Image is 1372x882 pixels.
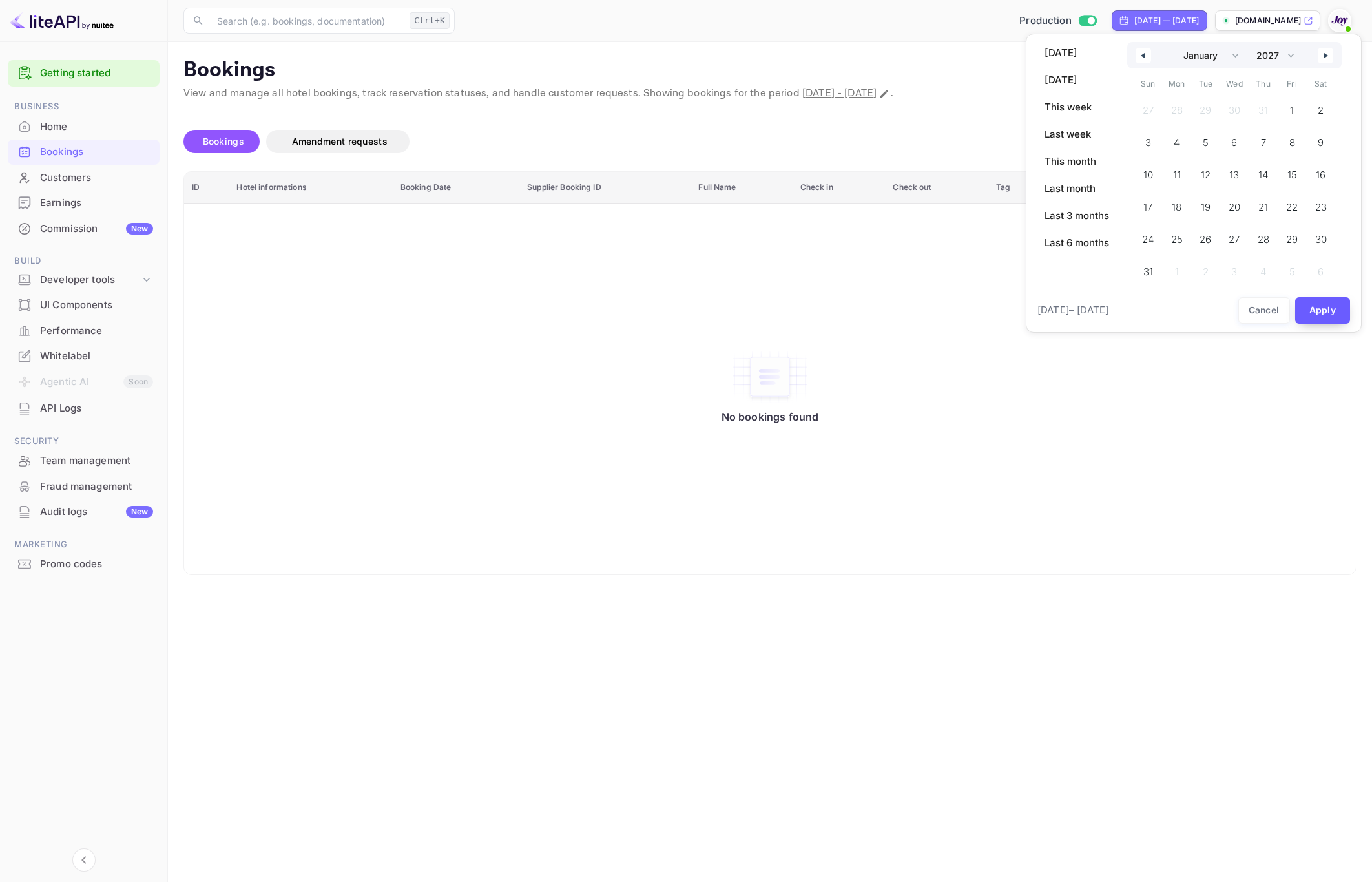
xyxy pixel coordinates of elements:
[1201,163,1211,187] span: 12
[1203,131,1209,154] span: 5
[1229,228,1240,251] span: 27
[1286,196,1298,219] span: 22
[1315,196,1327,219] span: 23
[1238,297,1290,324] button: Cancel
[1261,131,1266,154] span: 7
[1306,94,1335,120] button: 2
[1316,163,1325,187] span: 16
[1134,256,1163,282] button: 31
[1286,228,1298,251] span: 29
[1037,205,1117,227] button: Last 3 months
[1278,159,1307,185] button: 15
[1278,127,1307,152] button: 8
[1143,163,1153,187] span: 10
[1174,131,1180,154] span: 4
[1278,94,1307,120] button: 1
[1143,260,1153,284] span: 31
[1220,191,1249,217] button: 20
[1231,131,1237,154] span: 6
[1191,127,1220,152] button: 5
[1134,127,1163,152] button: 3
[1134,159,1163,185] button: 10
[1037,69,1117,91] button: [DATE]
[1145,131,1151,154] span: 3
[1163,224,1192,249] button: 25
[1220,159,1249,185] button: 13
[1220,224,1249,249] button: 27
[1143,196,1152,219] span: 17
[1229,196,1240,219] span: 20
[1191,74,1220,94] span: Tue
[1220,74,1249,94] span: Wed
[1171,228,1183,251] span: 25
[1258,163,1268,187] span: 14
[1142,228,1154,251] span: 24
[1249,127,1278,152] button: 7
[1191,224,1220,249] button: 26
[1037,96,1117,118] button: This week
[1200,228,1211,251] span: 26
[1229,163,1239,187] span: 13
[1249,191,1278,217] button: 21
[1278,74,1307,94] span: Fri
[1306,74,1335,94] span: Sat
[1315,228,1327,251] span: 30
[1163,127,1192,152] button: 4
[1037,232,1117,254] button: Last 6 months
[1037,123,1117,145] button: Last week
[1191,191,1220,217] button: 19
[1134,74,1163,94] span: Sun
[1163,159,1192,185] button: 11
[1249,159,1278,185] button: 14
[1173,163,1181,187] span: 11
[1289,131,1295,154] span: 8
[1290,99,1294,122] span: 1
[1306,224,1335,249] button: 30
[1249,224,1278,249] button: 28
[1306,127,1335,152] button: 9
[1134,224,1163,249] button: 24
[1037,178,1117,200] button: Last month
[1306,191,1335,217] button: 23
[1163,191,1192,217] button: 18
[1037,151,1117,173] button: This month
[1278,191,1307,217] button: 22
[1191,159,1220,185] button: 12
[1278,224,1307,249] button: 29
[1220,127,1249,152] button: 6
[1172,196,1181,219] span: 18
[1287,163,1297,187] span: 15
[1163,74,1192,94] span: Mon
[1258,228,1269,251] span: 28
[1037,42,1117,64] button: [DATE]
[1318,131,1324,154] span: 9
[1258,196,1268,219] span: 21
[1249,74,1278,94] span: Thu
[1134,191,1163,217] button: 17
[1037,303,1108,318] span: [DATE] – [DATE]
[1318,99,1324,122] span: 2
[1306,159,1335,185] button: 16
[1295,297,1351,324] button: Apply
[1201,196,1211,219] span: 19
